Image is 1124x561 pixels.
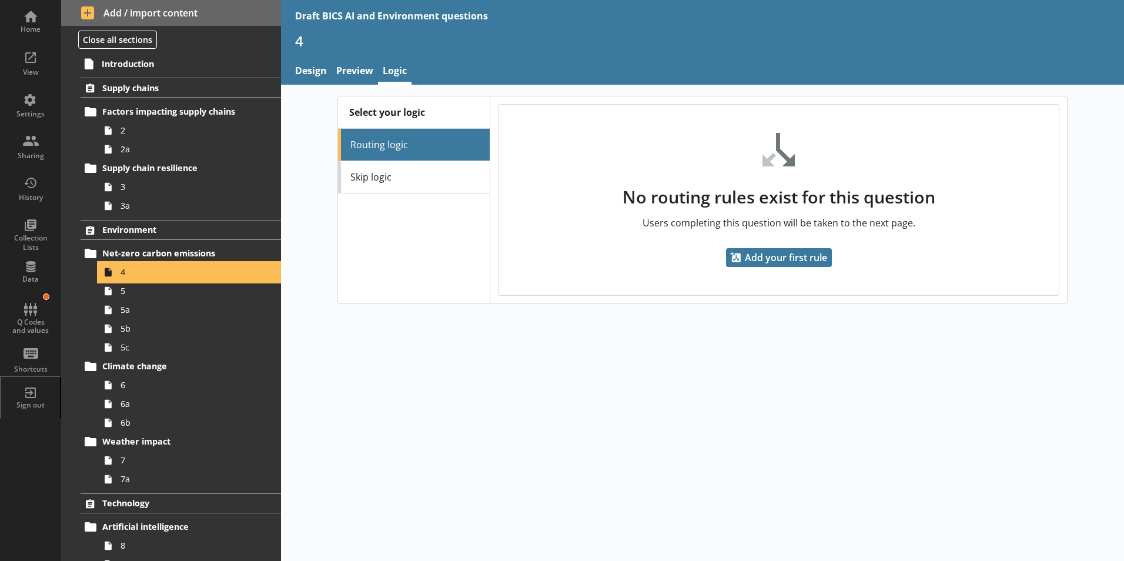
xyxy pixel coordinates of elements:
[121,379,251,390] span: 6
[499,216,1059,229] p: Users completing this question will be taken to the next page.
[121,417,251,428] span: 6b
[99,413,281,432] a: 6b
[121,342,251,353] span: 5c
[99,376,281,395] a: 6
[99,319,281,338] a: 5b
[10,151,51,161] div: Sharing
[81,220,281,240] a: Environment
[338,96,490,129] div: Select your logic
[121,455,251,466] span: 7
[99,196,281,215] a: 3a
[290,59,332,85] a: Design
[78,31,157,49] button: Close all sections
[102,82,246,93] span: Supply chains
[10,365,51,374] div: Shortcuts
[99,140,281,159] a: 2a
[99,300,281,319] a: 5a
[81,432,281,451] a: Weather impact
[81,6,262,19] span: Add / import content
[80,54,281,73] a: Introduction
[338,161,490,193] a: Skip logic
[332,59,378,85] a: Preview
[86,244,281,357] li: Net-zero carbon emissions455a5b5c
[10,25,51,34] div: Home
[102,106,246,117] span: Factors impacting supply chains
[99,395,281,413] a: 6a
[121,266,251,278] span: 4
[121,285,251,296] span: 5
[295,9,488,22] div: Draft BICS AI and Environment questions
[121,181,251,192] span: 3
[10,318,51,335] div: Q Codes and values
[99,338,281,357] a: 5c
[81,102,281,121] a: Factors impacting supply chains
[61,78,281,215] li: Supply chainsFactors impacting supply chains22aSupply chain resilience33a
[102,521,246,532] span: Artificial intelligence
[121,323,251,334] span: 5b
[121,473,251,485] span: 7a
[81,357,281,376] a: Climate change
[99,263,281,282] a: 4
[102,497,246,509] span: Technology
[61,220,281,489] li: EnvironmentNet-zero carbon emissions455a5b5cClimate change66a6bWeather impact77a
[99,451,281,470] a: 7
[102,436,246,447] span: Weather impact
[121,200,251,211] span: 3a
[10,233,51,252] div: Collection Lists
[10,68,51,77] div: View
[726,248,832,267] button: Add your first rule
[99,178,281,196] a: 3
[10,275,51,284] div: Data
[81,517,281,536] a: Artificial intelligence
[121,398,251,409] span: 6a
[99,282,281,300] a: 5
[99,470,281,489] a: 7a
[86,432,281,489] li: Weather impact77a
[10,193,51,202] div: History
[86,159,281,215] li: Supply chain resilience33a
[121,304,251,315] span: 5a
[10,400,51,410] div: Sign out
[102,360,246,372] span: Climate change
[378,59,412,85] a: Logic
[99,121,281,140] a: 2
[81,244,281,263] a: Net-zero carbon emissions
[86,357,281,432] li: Climate change66a6b
[86,102,281,159] li: Factors impacting supply chains22a
[102,224,246,235] span: Environment
[121,540,251,551] span: 8
[10,109,51,119] div: Settings
[102,248,246,259] span: Net-zero carbon emissions
[121,125,251,136] span: 2
[499,185,1059,208] h2: No routing rules exist for this question
[99,536,281,555] a: 8
[121,143,251,155] span: 2a
[81,493,281,513] a: Technology
[295,32,1110,50] h1: 4
[102,162,246,173] span: Supply chain resilience
[81,159,281,178] a: Supply chain resilience
[102,58,246,69] span: Introduction
[81,78,281,98] a: Supply chains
